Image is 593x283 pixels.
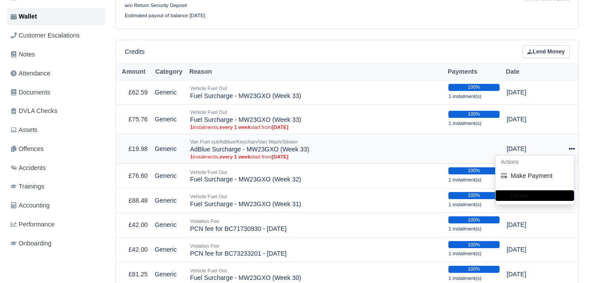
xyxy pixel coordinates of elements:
div: 100% [448,266,500,273]
small: 1 instalment(s) [448,275,481,281]
td: £62.59 [116,80,151,105]
small: Violation Fee [190,243,219,249]
td: Fuel Surcharge - MW23GXO (Week 33) [186,80,445,105]
td: £76.60 [116,163,151,188]
span: Notes [11,49,35,60]
small: Vehicle Fuel Out [190,268,227,273]
span: Trainings [11,181,44,192]
th: Payments [445,64,503,80]
button: Delete [496,190,574,200]
a: Notes [7,46,105,63]
a: Documents [7,84,105,101]
td: £42.00 [116,213,151,238]
td: Generic [151,188,186,213]
strong: 1 [190,154,193,159]
td: Fuel Surcharge - MW23GXO (Week 33) [186,105,445,134]
th: Reason [186,64,445,80]
td: AdBlue Surcharge - MW23GXO (Week 33) [186,134,445,164]
small: 1 instalment(s) [448,202,481,207]
div: 100% [448,216,500,223]
div: 100% [448,84,500,91]
div: 100% [448,192,500,199]
small: 1 instalment(s) [448,94,481,99]
td: Generic [151,163,186,188]
td: £19.98 [116,134,151,164]
td: [DATE] [503,80,560,105]
small: 1 instalment(s) [448,177,481,182]
td: Fuel Surcharge - MW23GXO (Week 31) [186,188,445,213]
th: Date [503,64,560,80]
h6: Actions [496,155,574,169]
td: Generic [151,238,186,262]
small: Van Fuel out/Adblue/Keychain/Van Wash/Sticker [190,139,298,144]
button: Make Payment [496,169,574,183]
small: Vehicle Fuel Out [190,170,227,175]
span: Wallet [11,11,37,22]
a: DVLA Checks [7,102,105,120]
span: Offences [11,144,44,154]
td: [DATE] [503,134,560,164]
strong: [DATE] [272,125,288,130]
div: 100% [448,167,500,174]
h6: Credits [125,48,145,56]
strong: [DATE] [272,154,288,159]
small: Vehicle Fuel Out [190,109,227,115]
div: 100% [448,241,500,248]
span: Customer Escalations [11,30,80,41]
a: Performance [7,216,105,233]
td: Generic [151,80,186,105]
td: £75.76 [116,105,151,134]
small: 1 instalment(s) [448,226,481,231]
td: PCN fee for BC73233201 - [DATE] [186,238,445,262]
small: Vehicle Fuel Out [190,86,227,91]
a: Trainings [7,178,105,195]
strong: every 1 week [220,154,250,159]
span: Accidents [11,163,46,173]
td: [DATE] [503,105,560,134]
small: Estimated payout of balance [DATE] [125,13,205,18]
a: Lend Money [522,45,570,58]
th: Category [151,64,186,80]
a: Customer Escalations [7,27,105,44]
td: Generic [151,105,186,134]
a: Accidents [7,159,105,177]
small: Vehicle Fuel Out [190,194,227,199]
span: Accounting [11,200,50,211]
div: 100% [448,111,500,118]
a: Offences [7,140,105,158]
th: Amount [116,64,151,80]
td: PCN fee for BC71730930 - [DATE] [186,213,445,238]
small: 1 instalment(s) [448,121,481,126]
span: Assets [11,125,37,135]
iframe: Chat Widget [549,241,593,283]
small: w/o Return Security Deposit [125,3,187,8]
a: Accounting [7,197,105,214]
span: Onboarding [11,238,52,249]
td: £88.48 [116,188,151,213]
td: £42.00 [116,238,151,262]
td: [DATE] [503,213,560,238]
small: Violation Fee [190,219,219,224]
small: instalments, start from [190,124,441,130]
td: Fuel Surcharge - MW23GXO (Week 32) [186,163,445,188]
strong: every 1 week [220,125,250,130]
a: Attendance [7,65,105,82]
a: Assets [7,121,105,139]
a: Wallet [7,8,105,25]
span: DVLA Checks [11,106,57,116]
span: Attendance [11,68,50,79]
span: Documents [11,87,50,98]
small: 1 instalment(s) [448,251,481,256]
td: [DATE] [503,238,560,262]
strong: 1 [190,125,193,130]
td: Generic [151,134,186,164]
span: Performance [11,219,55,230]
td: Generic [151,213,186,238]
a: Onboarding [7,235,105,252]
small: instalments, start from [190,154,441,160]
